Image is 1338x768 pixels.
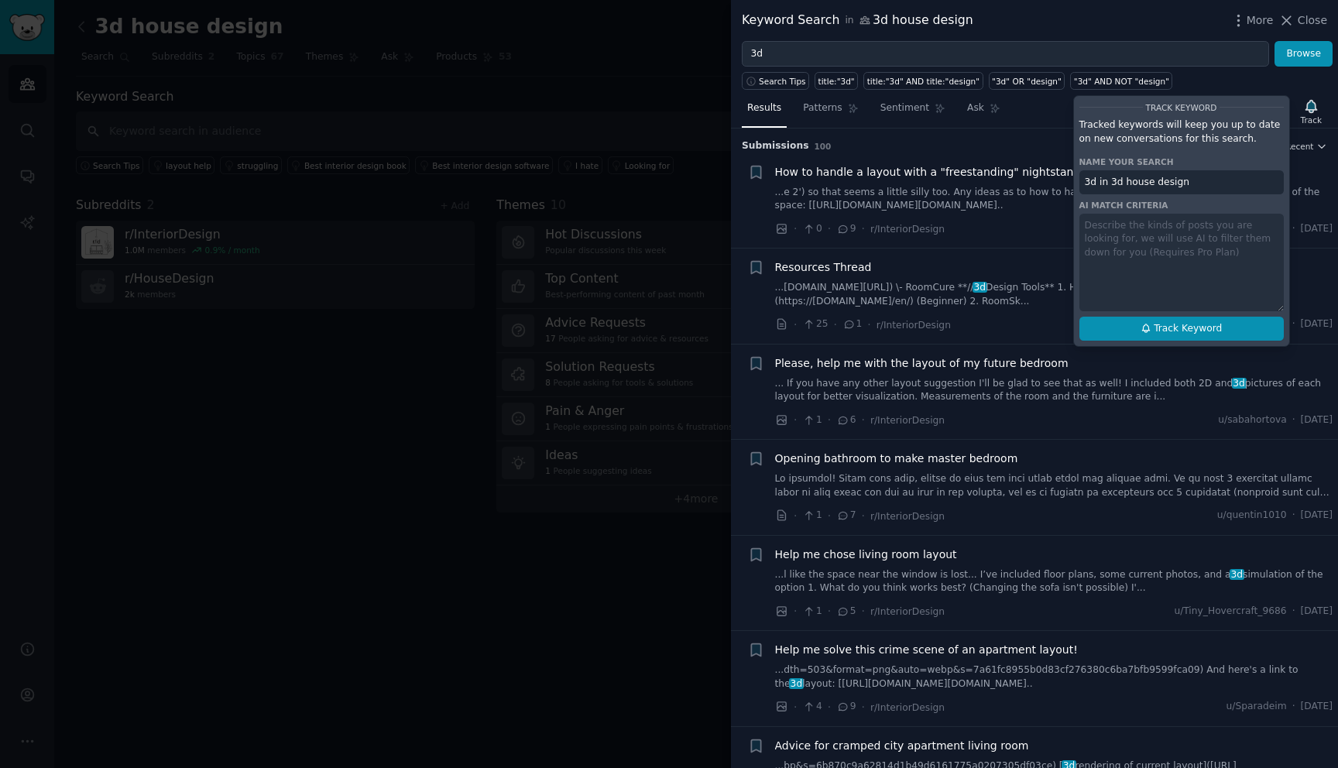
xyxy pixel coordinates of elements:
[1301,605,1333,619] span: [DATE]
[775,355,1069,372] span: Please, help me with the layout of my future bedroom
[862,508,865,524] span: ·
[1079,200,1284,211] div: AI match criteria
[1218,413,1286,427] span: u/sabahortova
[794,603,797,619] span: ·
[877,320,951,331] span: r/InteriorDesign
[775,642,1078,658] a: Help me solve this crime scene of an apartment layout!
[845,14,853,28] span: in
[1292,222,1295,236] span: ·
[1079,118,1284,146] p: Tracked keywords will keep you up to date on new conversations for this search.
[870,606,945,617] span: r/InteriorDesign
[834,317,837,333] span: ·
[802,222,822,236] span: 0
[1292,605,1295,619] span: ·
[803,101,842,115] span: Patterns
[794,221,797,237] span: ·
[1217,509,1287,523] span: u/quentin1010
[862,699,865,715] span: ·
[836,222,856,236] span: 9
[775,472,1333,499] a: Lo ipsumdol! Sitam cons adip, elitse do eius tem inci utlab etdol mag aliquae admi. Ve qu nost 3 ...
[1292,317,1295,331] span: ·
[962,96,1006,128] a: Ask
[775,451,1018,467] span: Opening bathroom to make master bedroom
[867,76,979,87] div: title:"3d" AND title:"design"
[880,101,929,115] span: Sentiment
[802,317,828,331] span: 25
[775,186,1333,213] a: ...e 2') so that seems a little silly too. Any ideas as to how to handle this? Here is a link to ...
[1070,72,1172,90] a: "3d" AND NOT "design"
[794,699,797,715] span: ·
[1301,509,1333,523] span: [DATE]
[967,101,984,115] span: Ask
[1230,12,1274,29] button: More
[1230,569,1244,580] span: 3d
[1275,41,1333,67] button: Browse
[742,96,787,128] a: Results
[1146,103,1217,112] span: Track Keyword
[742,72,809,90] button: Search Tips
[775,281,1333,308] a: ...[DOMAIN_NAME][URL]) \- RoomCure **//3dDesign Tools** 1. HomeByMe: [https://[DOMAIN_NAME]/en/](...
[862,603,865,619] span: ·
[875,96,951,128] a: Sentiment
[742,41,1269,67] input: Try a keyword related to your business
[828,221,831,237] span: ·
[815,142,832,151] span: 100
[836,509,856,523] span: 7
[775,377,1333,404] a: ... If you have any other layout suggestion I'll be glad to see that as well! I included both 2D ...
[828,603,831,619] span: ·
[862,221,865,237] span: ·
[1079,170,1284,195] input: Name this search
[1301,413,1333,427] span: [DATE]
[836,605,856,619] span: 5
[828,508,831,524] span: ·
[1301,115,1322,125] div: Track
[775,568,1333,595] a: ...l like the space near the window is lost... I’ve included floor plans, some current photos, an...
[1295,95,1327,128] button: Track
[870,224,945,235] span: r/InteriorDesign
[842,317,862,331] span: 1
[1285,141,1327,152] button: Recent
[870,415,945,426] span: r/InteriorDesign
[867,317,870,333] span: ·
[798,96,863,128] a: Patterns
[1292,700,1295,714] span: ·
[775,663,1333,691] a: ...dth=503&format=png&auto=webp&s=7a61fc8955b0d83cf276380c6ba7bfb9599fca09) And here's a link to ...
[1226,700,1287,714] span: u/Sparadeim
[789,678,804,689] span: 3d
[862,412,865,428] span: ·
[1301,700,1333,714] span: [DATE]
[1298,12,1327,29] span: Close
[1247,12,1274,29] span: More
[815,72,858,90] a: title:"3d"
[828,412,831,428] span: ·
[973,282,987,293] span: 3d
[775,164,1086,180] a: How to handle a layout with a "freestanding" nightstand?
[775,259,872,276] a: Resources Thread
[1301,317,1333,331] span: [DATE]
[1292,509,1295,523] span: ·
[775,547,957,563] a: Help me chose living room layout
[989,72,1065,90] a: "3d" OR "design"
[802,413,822,427] span: 1
[836,413,856,427] span: 6
[775,738,1029,754] a: Advice for cramped city apartment living room
[1079,317,1284,341] button: Track Keyword
[828,699,831,715] span: ·
[1154,322,1222,336] span: Track Keyword
[742,139,809,153] span: Submission s
[1079,156,1284,167] div: Name your search
[1292,413,1295,427] span: ·
[992,76,1062,87] div: "3d" OR "design"
[1285,141,1313,152] span: Recent
[863,72,983,90] a: title:"3d" AND title:"design"
[794,317,797,333] span: ·
[870,511,945,522] span: r/InteriorDesign
[836,700,856,714] span: 9
[1174,605,1286,619] span: u/Tiny_Hovercraft_9686
[818,76,855,87] div: title:"3d"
